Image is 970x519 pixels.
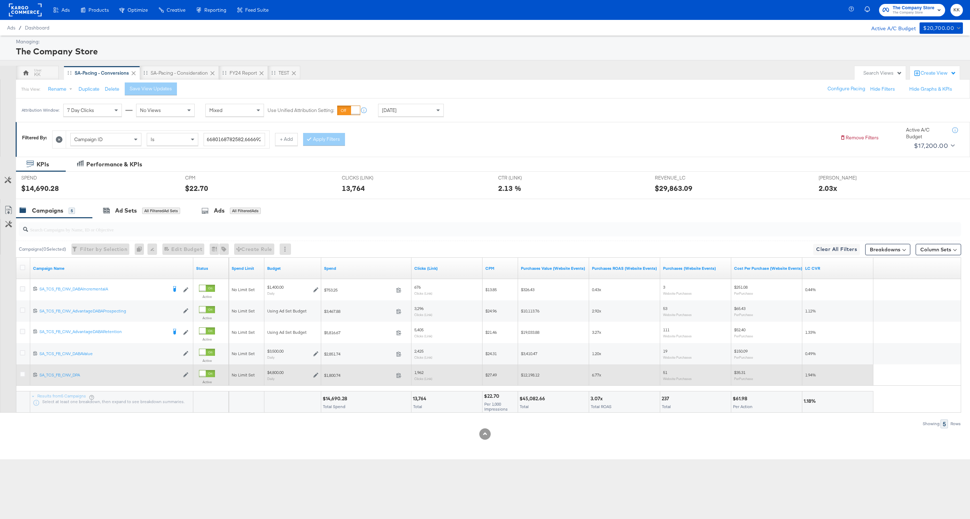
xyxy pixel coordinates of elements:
div: $45,082.66 [519,395,547,402]
span: 676 [414,284,421,290]
span: $753.25 [324,287,393,293]
a: Shows the current state of your Ad Campaign. [196,266,226,271]
div: 2.03x [819,183,837,193]
a: 1/0 Purchases / Clicks [805,266,871,271]
span: 1.12% [805,308,816,314]
span: $5,816.67 [324,330,393,335]
span: 53 [663,306,667,311]
sub: Per Purchase [734,355,753,359]
div: 237 [662,395,671,402]
span: $3,410.47 [521,351,537,356]
span: 1.33% [805,330,816,335]
label: Active [199,337,215,342]
div: Rows [950,421,961,426]
sub: Per Purchase [734,312,753,317]
button: $17,200.00 [911,140,956,151]
div: This View: [21,86,40,92]
span: Total [520,404,529,409]
span: 0.49% [805,351,816,356]
span: Total ROAS [591,404,611,409]
span: The Company Store [893,4,934,12]
a: Dashboard [25,25,49,31]
span: SPEND [21,175,75,181]
span: 0.43x [592,287,601,292]
button: Rename [43,83,80,96]
a: SA_TCS_FB_CNV_DABAIncrementalA [39,286,167,293]
span: $326.43 [521,287,534,292]
button: Clear All Filters [813,244,860,255]
a: SA_TCS_FB_CNV_DPA [39,372,179,378]
button: Hide Filters [870,86,895,92]
div: Create View [921,70,956,77]
sub: Website Purchases [663,334,692,338]
span: Feed Suite [245,7,269,13]
label: Active [199,294,215,299]
span: $27.49 [485,372,497,378]
div: Attribution Window: [21,108,60,113]
div: Ad Sets [115,207,137,215]
button: Column Sets [916,244,961,255]
a: The average cost for each purchase tracked by your Custom Audience pixel on your website after pe... [734,266,802,271]
span: No Limit Set [232,308,255,314]
span: 3.27x [592,330,601,335]
sub: Daily [267,355,275,359]
div: $4,800.00 [267,370,284,375]
a: The maximum amount you're willing to spend on your ads, on average each day or over the lifetime ... [267,266,318,271]
a: The total amount spent to date. [324,266,409,271]
span: $12,198.12 [521,372,539,378]
sub: Per Purchase [734,376,753,381]
div: 2.13 % [498,183,521,193]
span: $150.09 [734,348,748,354]
span: No Limit Set [232,351,255,356]
div: 3.07x [591,395,605,402]
sub: Daily [267,291,275,295]
span: CLICKS (LINK) [342,175,395,181]
div: Drag to reorder tab [68,71,71,75]
span: 1,962 [414,370,424,375]
span: [PERSON_NAME] [819,175,872,181]
span: $2,851.74 [324,351,393,357]
span: 3 [663,284,665,290]
div: Ads [214,207,225,215]
span: No Limit Set [232,287,255,292]
a: The total value of the purchase actions divided by spend tracked by your Custom Audience pixel on... [592,266,657,271]
span: Per Action [733,404,753,409]
div: Active A/C Budget [906,127,945,140]
div: $1,400.00 [267,284,284,290]
input: Search Campaigns by Name, ID or Objective [28,220,872,234]
span: 7 Day Clicks [67,107,94,113]
sub: Website Purchases [663,355,692,359]
button: Remove Filters [840,134,879,141]
span: $52.40 [734,327,745,332]
a: The number of clicks on links appearing on your ad or Page that direct people to your sites off F... [414,266,480,271]
span: 0.44% [805,287,816,292]
span: $65.43 [734,306,745,311]
a: The number of times a purchase was made tracked by your Custom Audience pixel on your website aft... [663,266,728,271]
span: $24.96 [485,308,497,314]
span: [DATE] [382,107,397,113]
div: SA_TCS_FB_CNV_DABAIncrementalA [39,286,167,292]
div: TEST [279,70,289,76]
sub: Clicks (Link) [414,376,432,381]
span: 1.20x [592,351,601,356]
span: Reporting [204,7,226,13]
div: SA-Pacing - Consideration [151,70,208,76]
span: Campaign ID [74,136,103,143]
div: Performance & KPIs [86,160,142,168]
span: 19 [663,348,667,354]
span: Clear All Filters [816,245,857,254]
sub: Website Purchases [663,312,692,317]
span: 51 [663,370,667,375]
div: FY24 Report [230,70,257,76]
input: Enter a search term [204,133,265,146]
div: All Filtered Ads [230,208,261,214]
sub: Per Purchase [734,334,753,338]
span: $19,033.88 [521,330,539,335]
span: Total [413,404,422,409]
div: Search Views [863,70,902,76]
div: Filtered By: [22,134,47,141]
a: SA_TCS_FB_CNV_AdvantageDABAProspecting [39,308,179,314]
button: $20,700.00 [920,22,963,34]
span: Is [151,136,155,143]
